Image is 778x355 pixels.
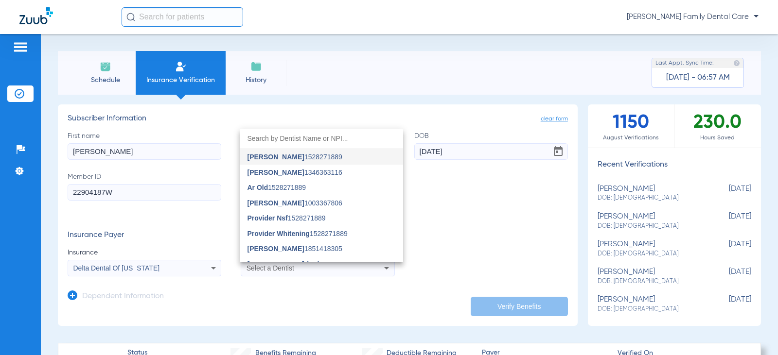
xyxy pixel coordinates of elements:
[248,199,304,207] span: [PERSON_NAME]
[248,230,348,237] span: 1528271889
[248,200,342,206] span: 1003367806
[248,169,342,176] span: 1346363116
[248,184,268,191] span: Ar Old
[248,245,342,252] span: 1851418305
[248,261,358,268] span: 1922317312
[248,215,326,221] span: 1528271889
[248,260,320,268] span: [PERSON_NAME] (Os)
[248,214,288,222] span: Provider Nsf
[248,245,304,253] span: [PERSON_NAME]
[248,169,304,176] span: [PERSON_NAME]
[248,184,306,191] span: 1528271889
[248,153,342,160] span: 1528271889
[248,230,310,237] span: Provider Whitening
[248,153,304,161] span: [PERSON_NAME]
[240,129,403,149] input: dropdown search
